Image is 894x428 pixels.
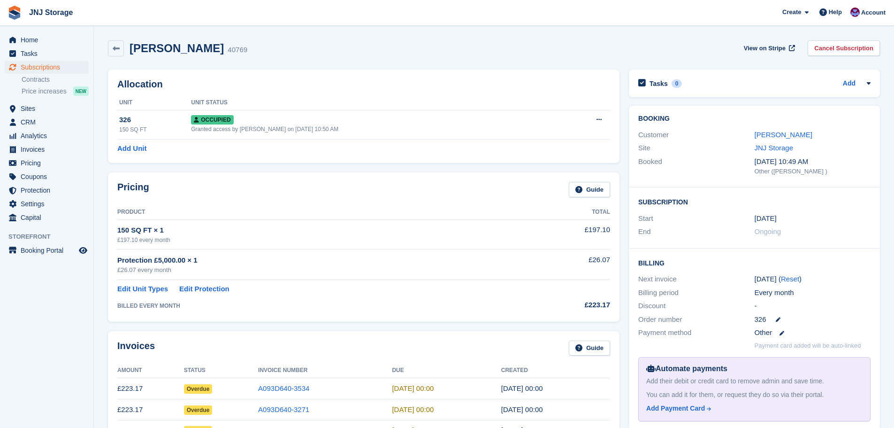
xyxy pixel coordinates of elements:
[117,79,610,90] h2: Allocation
[638,327,754,338] div: Payment method
[519,249,610,280] td: £26.07
[861,8,886,17] span: Account
[755,341,861,350] p: Payment card added will be auto-linked
[119,125,191,134] div: 150 SQ FT
[117,236,519,244] div: £197.10 every month
[21,156,77,170] span: Pricing
[21,116,77,129] span: CRM
[191,125,561,133] div: Granted access by [PERSON_NAME] on [DATE] 10:50 AM
[755,314,766,325] span: 326
[117,363,184,378] th: Amount
[755,327,871,338] div: Other
[519,219,610,249] td: £197.10
[5,184,89,197] a: menu
[5,102,89,115] a: menu
[5,61,89,74] a: menu
[569,182,610,197] a: Guide
[755,274,871,285] div: [DATE] ( )
[22,75,89,84] a: Contracts
[519,205,610,220] th: Total
[638,115,871,123] h2: Booking
[8,232,93,241] span: Storefront
[5,129,89,142] a: menu
[73,86,89,96] div: NEW
[755,156,871,167] div: [DATE] 10:49 AM
[569,341,610,356] a: Guide
[638,130,754,140] div: Customer
[21,184,77,197] span: Protection
[672,79,682,88] div: 0
[5,170,89,183] a: menu
[850,8,860,17] img: Jonathan Scrase
[519,300,610,311] div: £223.17
[21,211,77,224] span: Capital
[77,245,89,256] a: Preview store
[392,363,501,378] th: Due
[744,44,786,53] span: View on Stripe
[25,5,76,20] a: JNJ Storage
[21,244,77,257] span: Booking Portal
[755,227,781,235] span: Ongoing
[130,42,224,54] h2: [PERSON_NAME]
[5,47,89,60] a: menu
[5,244,89,257] a: menu
[755,288,871,298] div: Every month
[392,384,434,392] time: 2025-08-14 23:00:00 UTC
[5,211,89,224] a: menu
[21,197,77,210] span: Settings
[638,143,754,154] div: Site
[638,258,871,267] h2: Billing
[22,87,67,96] span: Price increases
[829,8,842,17] span: Help
[258,363,392,378] th: Invoice Number
[781,275,799,283] a: Reset
[117,95,191,110] th: Unit
[755,301,871,311] div: -
[646,404,859,413] a: Add Payment Card
[5,143,89,156] a: menu
[117,255,519,266] div: Protection £5,000.00 × 1
[5,33,89,47] a: menu
[501,405,543,413] time: 2025-07-13 23:00:25 UTC
[184,405,213,415] span: Overdue
[501,384,543,392] time: 2025-08-13 23:00:29 UTC
[21,102,77,115] span: Sites
[258,384,309,392] a: A093D640-3534
[649,79,668,88] h2: Tasks
[646,390,863,400] div: You can add it for them, or request they do so via their portal.
[755,131,812,139] a: [PERSON_NAME]
[5,116,89,129] a: menu
[21,47,77,60] span: Tasks
[646,363,863,374] div: Automate payments
[5,197,89,210] a: menu
[638,226,754,237] div: End
[782,8,801,17] span: Create
[117,205,519,220] th: Product
[117,399,184,420] td: £223.17
[501,363,610,378] th: Created
[119,115,191,125] div: 326
[179,284,229,295] a: Edit Protection
[638,288,754,298] div: Billing period
[808,40,880,56] a: Cancel Subscription
[117,284,168,295] a: Edit Unit Types
[392,405,434,413] time: 2025-07-14 23:00:00 UTC
[117,378,184,399] td: £223.17
[755,167,871,176] div: Other ([PERSON_NAME] )
[638,274,754,285] div: Next invoice
[843,78,856,89] a: Add
[117,182,149,197] h2: Pricing
[646,376,863,386] div: Add their debit or credit card to remove admin and save time.
[258,405,309,413] a: A093D640-3271
[638,156,754,176] div: Booked
[191,95,561,110] th: Unit Status
[638,301,754,311] div: Discount
[8,6,22,20] img: stora-icon-8386f47178a22dfd0bd8f6a31ec36ba5ce8667c1dd55bd0f319d3a0aa187defe.svg
[22,86,89,96] a: Price increases NEW
[184,363,258,378] th: Status
[638,213,754,224] div: Start
[21,143,77,156] span: Invoices
[21,33,77,47] span: Home
[191,115,233,125] span: Occupied
[638,314,754,325] div: Order number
